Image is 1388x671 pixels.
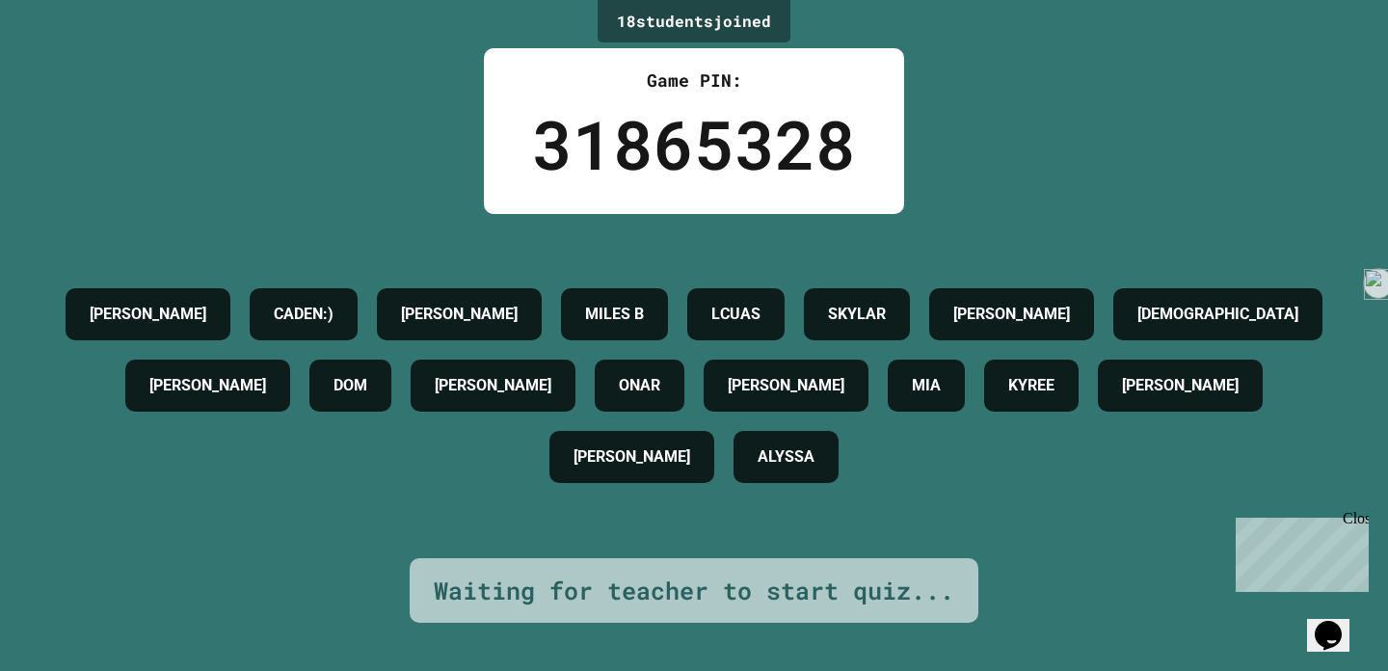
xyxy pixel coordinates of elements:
div: Game PIN: [532,67,856,94]
div: Waiting for teacher to start quiz... [434,573,954,609]
h4: [PERSON_NAME] [728,374,844,397]
h4: [PERSON_NAME] [149,374,266,397]
h4: DOM [334,374,367,397]
h4: ONAR [619,374,660,397]
h4: SKYLAR [828,303,886,326]
h4: [PERSON_NAME] [401,303,518,326]
h4: MILES B [585,303,644,326]
h4: [PERSON_NAME] [574,445,690,469]
div: 31865328 [532,94,856,195]
h4: [PERSON_NAME] [953,303,1070,326]
div: Chat with us now!Close [8,8,133,122]
h4: LCUAS [711,303,761,326]
h4: KYREE [1008,374,1054,397]
h4: [PERSON_NAME] [435,374,551,397]
h4: [PERSON_NAME] [90,303,206,326]
h4: [DEMOGRAPHIC_DATA] [1137,303,1298,326]
h4: CADEN:) [274,303,334,326]
h4: MIA [912,374,941,397]
h4: [PERSON_NAME] [1122,374,1239,397]
h4: ALYSSA [758,445,814,469]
